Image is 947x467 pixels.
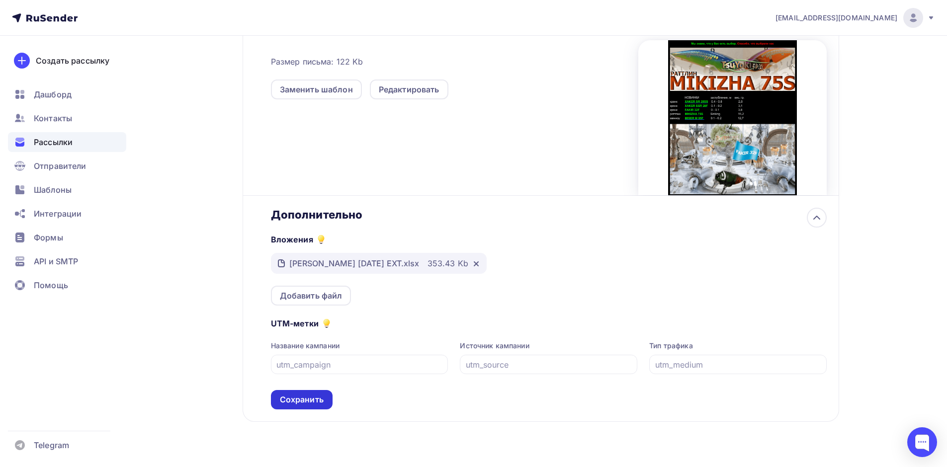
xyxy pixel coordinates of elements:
div: Источник кампании [460,341,637,351]
div: Тип трафика [649,341,827,351]
div: [PERSON_NAME] [DATE] EXT.xlsx [289,257,420,269]
span: Отправители [34,160,86,172]
input: utm_source [466,359,632,371]
div: Добавить файл [280,290,343,302]
div: Дополнительно [271,208,827,222]
div: 353.43 Kb [428,257,468,269]
a: Дашборд [8,84,126,104]
div: Сохранить [280,394,324,405]
input: utm_medium [655,359,821,371]
div: Название кампании [271,341,448,351]
span: Размер письма: 122 Kb [271,56,363,68]
span: Telegram [34,439,69,451]
a: Контакты [8,108,126,128]
a: [EMAIL_ADDRESS][DOMAIN_NAME] [775,8,935,28]
span: Рассылки [34,136,73,148]
div: Создать рассылку [36,55,109,67]
span: Дашборд [34,88,72,100]
span: [EMAIL_ADDRESS][DOMAIN_NAME] [775,13,897,23]
a: Формы [8,228,126,247]
h5: UTM-метки [271,317,319,329]
input: utm_campaign [276,359,442,371]
div: Редактировать [379,83,439,95]
div: Заменить шаблон [280,83,353,95]
span: Шаблоны [34,184,72,196]
a: Отправители [8,156,126,176]
h5: Вложения [271,233,313,245]
span: Помощь [34,279,68,291]
span: Интеграции [34,208,82,220]
span: Формы [34,232,63,243]
a: Рассылки [8,132,126,152]
span: API и SMTP [34,255,78,267]
a: Шаблоны [8,180,126,200]
span: Контакты [34,112,72,124]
